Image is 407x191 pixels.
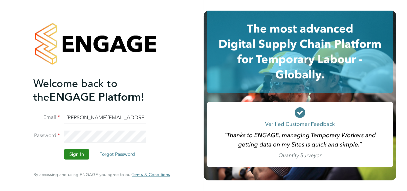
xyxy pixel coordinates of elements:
[64,112,146,124] input: Enter your work email...
[33,114,60,121] label: Email
[33,77,117,104] span: Welcome back to the
[33,77,163,104] h2: ENGAGE Platform!
[132,172,170,178] a: Terms & Conditions
[64,149,89,160] button: Sign In
[33,172,170,178] span: By accessing and using ENGAGE you agree to our
[94,149,140,160] button: Forgot Password
[33,133,60,140] label: Password
[132,172,170,178] span: Terms & Conditions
